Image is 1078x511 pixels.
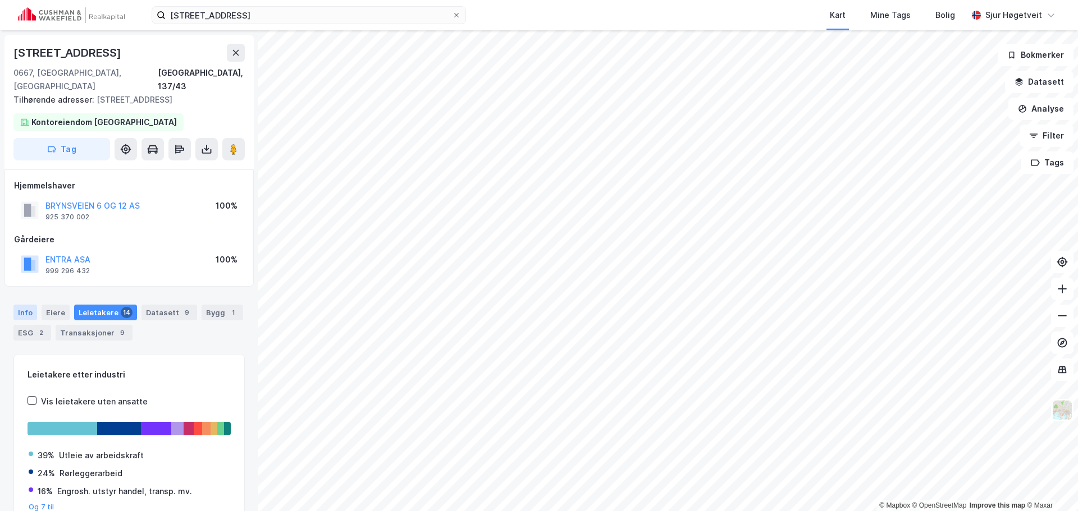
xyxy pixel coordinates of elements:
div: [STREET_ADDRESS] [13,93,236,107]
div: Bolig [935,8,955,22]
div: 1 [227,307,239,318]
div: Hjemmelshaver [14,179,244,192]
div: 100% [216,253,237,266]
div: Transaksjoner [56,325,133,340]
div: 14 [121,307,133,318]
a: Mapbox [879,501,910,509]
button: Tag [13,138,110,160]
div: 39% [38,449,54,462]
div: 100% [216,199,237,213]
div: Gårdeiere [14,233,244,246]
button: Filter [1020,125,1074,147]
div: Engrosh. utstyr handel, transp. mv. [57,485,192,498]
div: Bygg [202,305,243,320]
button: Tags [1021,151,1074,174]
div: Mine Tags [870,8,911,22]
div: 24% [38,467,55,480]
iframe: Chat Widget [1022,457,1078,511]
div: Kontoreiendom [GEOGRAPHIC_DATA] [31,116,177,129]
div: 9 [181,307,193,318]
div: ESG [13,325,51,340]
div: Info [13,305,37,320]
span: Tilhørende adresser: [13,95,97,104]
div: 16% [38,485,53,498]
img: cushman-wakefield-realkapital-logo.202ea83816669bd177139c58696a8fa1.svg [18,7,125,23]
a: Improve this map [970,501,1025,509]
div: Vis leietakere uten ansatte [41,395,148,408]
a: OpenStreetMap [912,501,967,509]
div: Rørleggerarbeid [60,467,122,480]
img: Z [1052,399,1073,421]
div: [STREET_ADDRESS] [13,44,124,62]
div: Utleie av arbeidskraft [59,449,144,462]
div: 9 [117,327,128,338]
div: Kart [830,8,846,22]
button: Datasett [1005,71,1074,93]
div: Eiere [42,305,70,320]
div: Leietakere etter industri [28,368,231,381]
input: Søk på adresse, matrikkel, gårdeiere, leietakere eller personer [166,7,452,24]
div: 0667, [GEOGRAPHIC_DATA], [GEOGRAPHIC_DATA] [13,66,158,93]
div: 925 370 002 [45,213,89,222]
div: Datasett [141,305,197,320]
div: 2 [35,327,47,338]
div: 999 296 432 [45,266,90,275]
button: Analyse [1008,98,1074,120]
div: [GEOGRAPHIC_DATA], 137/43 [158,66,245,93]
div: Kontrollprogram for chat [1022,457,1078,511]
button: Bokmerker [998,44,1074,66]
div: Leietakere [74,305,137,320]
div: Sjur Høgetveit [985,8,1042,22]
